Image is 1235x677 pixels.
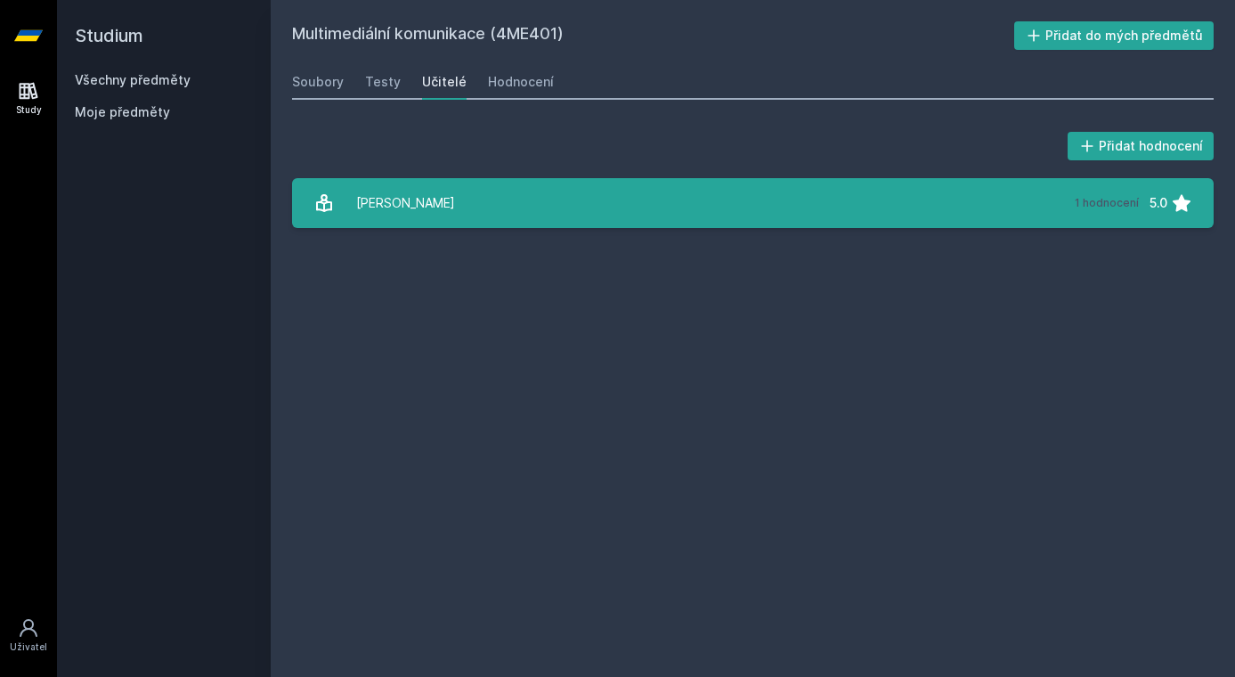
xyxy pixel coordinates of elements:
a: Study [4,71,53,126]
div: Uživatel [10,640,47,654]
a: Všechny předměty [75,72,191,87]
div: Hodnocení [488,73,554,91]
h2: Multimediální komunikace (4ME401) [292,21,1014,50]
a: Testy [365,64,401,100]
span: Moje předměty [75,103,170,121]
a: Hodnocení [488,64,554,100]
div: Učitelé [422,73,467,91]
div: Soubory [292,73,344,91]
button: Přidat do mých předmětů [1014,21,1215,50]
div: [PERSON_NAME] [356,185,455,221]
div: Study [16,103,42,117]
div: 5.0 [1150,185,1167,221]
button: Přidat hodnocení [1068,132,1215,160]
div: 1 hodnocení [1075,196,1139,210]
a: Učitelé [422,64,467,100]
div: Testy [365,73,401,91]
a: Uživatel [4,608,53,663]
a: [PERSON_NAME] 1 hodnocení 5.0 [292,178,1214,228]
a: Soubory [292,64,344,100]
